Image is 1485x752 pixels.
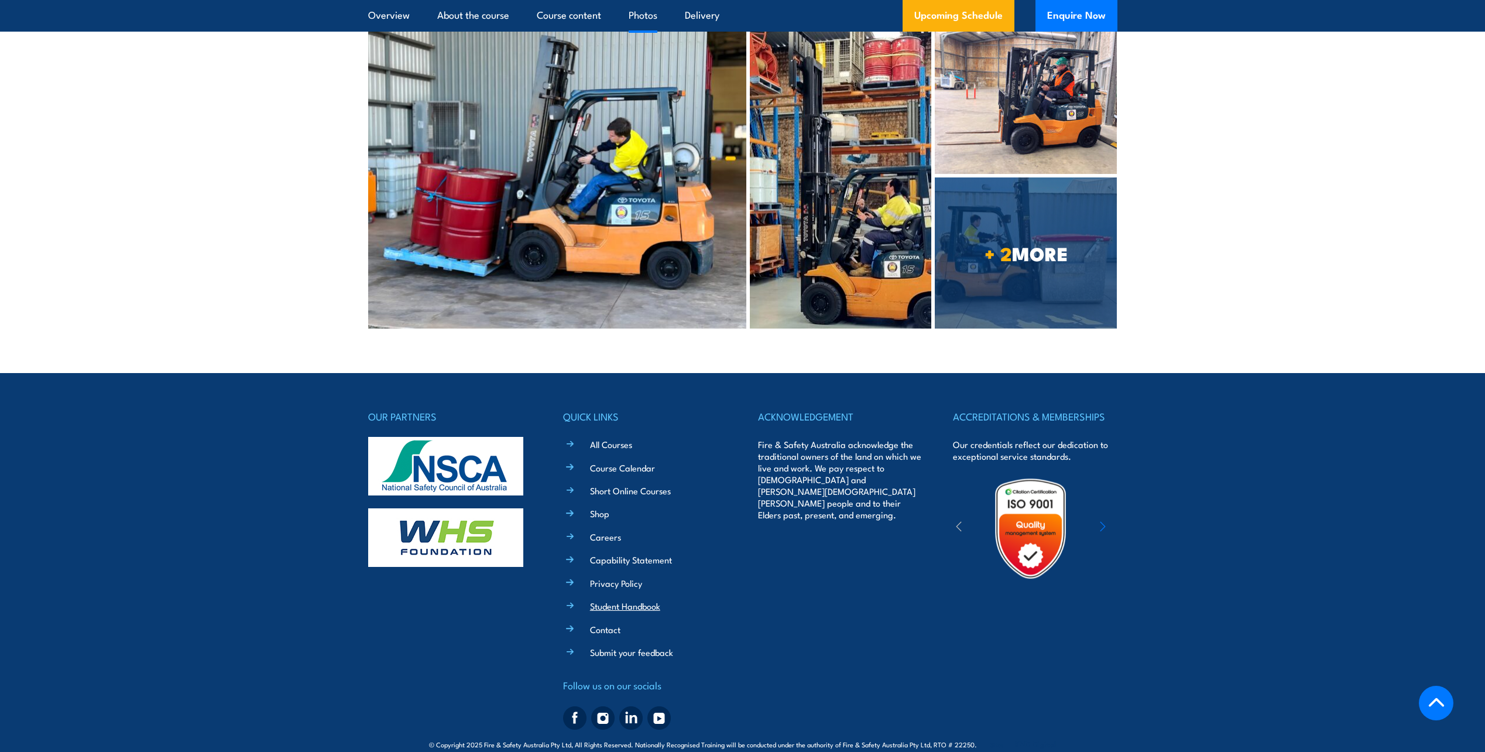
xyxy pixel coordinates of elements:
[1015,738,1056,750] a: KND Digital
[429,739,1056,750] span: © Copyright 2025 Fire & Safety Australia Pty Ltd, All Rights Reserved. Nationally Recognised Trai...
[758,439,922,521] p: Fire & Safety Australia acknowledge the traditional owners of the land on which we live and work....
[563,408,727,425] h4: QUICK LINKS
[368,23,747,328] img: VOC – HRWL Forklift
[953,408,1117,425] h4: ACCREDITATIONS & MEMBERSHIPS
[368,408,532,425] h4: OUR PARTNERS
[953,439,1117,462] p: Our credentials reflect our dedication to exceptional service standards.
[590,484,671,497] a: Short Online Courses
[590,531,621,543] a: Careers
[758,408,922,425] h4: ACKNOWLEDGEMENT
[590,553,672,566] a: Capability Statement
[750,23,931,328] img: VOC – HRWL Forklift
[590,577,642,589] a: Privacy Policy
[990,740,1056,749] span: Site:
[935,23,1117,174] img: Forklift_5_RT
[563,677,727,693] h4: Follow us on our socials
[590,623,620,635] a: Contact
[590,600,660,612] a: Student Handbook
[985,238,1012,268] strong: + 2
[590,646,673,658] a: Submit your feedback
[590,438,632,450] a: All Courses
[935,245,1117,261] span: MORE
[935,177,1117,328] a: + 2MORE
[590,507,609,519] a: Shop
[590,462,655,474] a: Course Calendar
[979,477,1082,580] img: Untitled design (19)
[368,437,523,495] img: nsca-logo-footer
[368,508,523,567] img: whs-logo-footer
[1082,508,1184,549] img: ewpa-logo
